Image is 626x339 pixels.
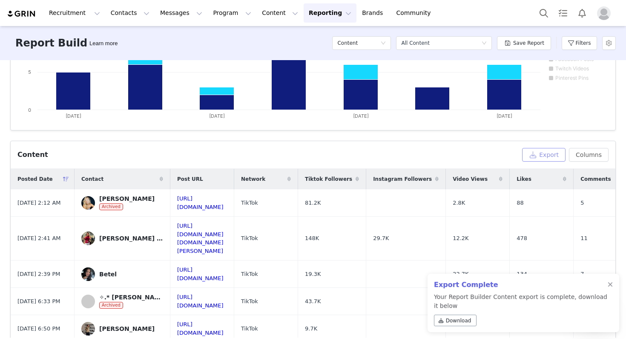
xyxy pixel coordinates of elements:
[497,36,551,50] button: Save Report
[88,39,119,48] div: Tooltip anchor
[517,234,527,243] span: 478
[597,6,611,20] img: placeholder-profile.jpg
[99,294,163,301] div: ✧.* [PERSON_NAME] ♡ྀི
[453,199,465,207] span: 2.8K
[177,294,224,309] a: [URL][DOMAIN_NAME]
[17,325,60,333] span: [DATE] 6:50 PM
[81,267,163,281] a: Betel
[177,223,224,254] a: [URL][DOMAIN_NAME][DOMAIN_NAME][PERSON_NAME]
[554,3,572,23] a: Tasks
[81,294,163,309] a: ✧.* [PERSON_NAME] ♡ྀིArchived
[17,297,60,306] span: [DATE] 6:33 PM
[580,270,584,278] span: 7
[305,270,321,278] span: 19.3K
[17,270,60,278] span: [DATE] 2:39 PM
[381,41,386,46] i: icon: down
[305,325,317,333] span: 9.7K
[106,3,155,23] button: Contacts
[522,148,566,162] button: Export
[81,322,163,336] a: [PERSON_NAME]
[434,280,607,290] h2: Export Complete
[305,234,319,243] span: 148K
[17,175,53,183] span: Posted Date
[15,35,99,51] h3: Report Builder
[434,315,477,326] a: Download
[177,175,203,183] span: Post URL
[81,267,95,281] img: 3f5462db-59ad-45ae-be74-d162d76f3a69.jpg
[99,325,155,332] div: [PERSON_NAME]
[573,3,592,23] button: Notifications
[81,196,95,210] img: 51ecb26f-9af9-4aa2-b110-a334ef61babe.jpg
[373,175,432,183] span: Instagram Followers
[7,10,37,18] img: grin logo
[453,270,468,278] span: 22.7K
[497,113,512,119] text: [DATE]
[569,148,609,162] button: Columns
[99,271,117,278] div: Betel
[401,37,429,49] div: All Content
[353,113,369,119] text: [DATE]
[304,3,356,23] button: Reporting
[208,3,256,23] button: Program
[241,325,258,333] span: TikTok
[373,234,389,243] span: 29.7K
[28,69,31,75] text: 5
[241,175,265,183] span: Network
[177,321,224,336] a: [URL][DOMAIN_NAME]
[562,36,597,50] button: Filters
[580,199,584,207] span: 5
[517,175,531,183] span: Likes
[580,234,588,243] span: 11
[517,199,524,207] span: 88
[337,37,358,49] h5: Content
[155,3,207,23] button: Messages
[241,270,258,278] span: TikTok
[257,3,303,23] button: Content
[592,6,619,20] button: Profile
[99,302,123,309] span: Archived
[81,232,163,245] a: [PERSON_NAME] [PERSON_NAME]
[305,175,352,183] span: Tiktok Followers
[482,41,487,46] i: icon: down
[81,195,163,211] a: [PERSON_NAME]Archived
[177,267,224,281] a: [URL][DOMAIN_NAME]
[305,297,321,306] span: 43.7K
[28,107,31,113] text: 0
[99,235,163,242] div: [PERSON_NAME] [PERSON_NAME]
[66,113,81,119] text: [DATE]
[177,195,224,210] a: [URL][DOMAIN_NAME]
[453,234,468,243] span: 12.2K
[517,270,527,278] span: 134
[305,199,321,207] span: 81.2K
[241,297,258,306] span: TikTok
[99,195,155,202] div: [PERSON_NAME]
[209,113,225,119] text: [DATE]
[434,293,607,330] p: Your Report Builder Content export is complete, download it below
[81,175,103,183] span: Contact
[580,175,611,183] span: Comments
[391,3,440,23] a: Community
[44,3,105,23] button: Recruitment
[555,65,589,72] text: Twitch Videos
[555,75,589,81] text: Pinterest Pins
[17,199,61,207] span: [DATE] 2:12 AM
[17,150,48,160] div: Content
[17,234,61,243] span: [DATE] 2:41 AM
[446,317,471,325] span: Download
[241,234,258,243] span: TikTok
[534,3,553,23] button: Search
[99,203,123,210] span: Archived
[81,322,95,336] img: 26ca3d0a-633d-46f4-a246-7dfdbc56aaa0--s.jpg
[453,175,488,183] span: Video Views
[241,199,258,207] span: TikTok
[81,232,95,245] img: fb8c2de9-4b8c-49b6-98c6-4fb8fad7b573.jpg
[357,3,391,23] a: Brands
